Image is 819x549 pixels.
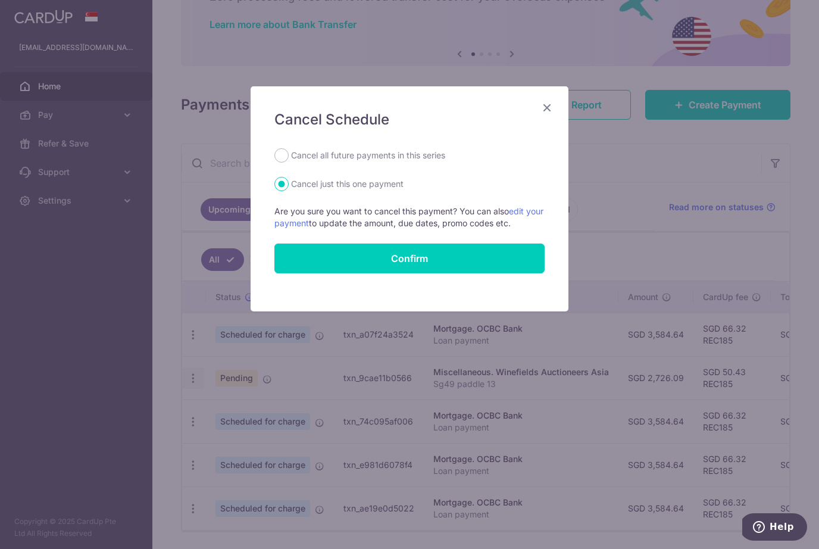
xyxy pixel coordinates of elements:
[742,513,807,543] iframe: Opens a widget where you can find more information
[274,205,545,229] p: Are you sure you want to cancel this payment? You can also to update the amount, due dates, promo...
[291,177,404,191] label: Cancel just this one payment
[274,244,545,273] button: Confirm
[540,101,554,115] button: Close
[274,110,545,129] h5: Cancel Schedule
[291,148,445,163] label: Cancel all future payments in this series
